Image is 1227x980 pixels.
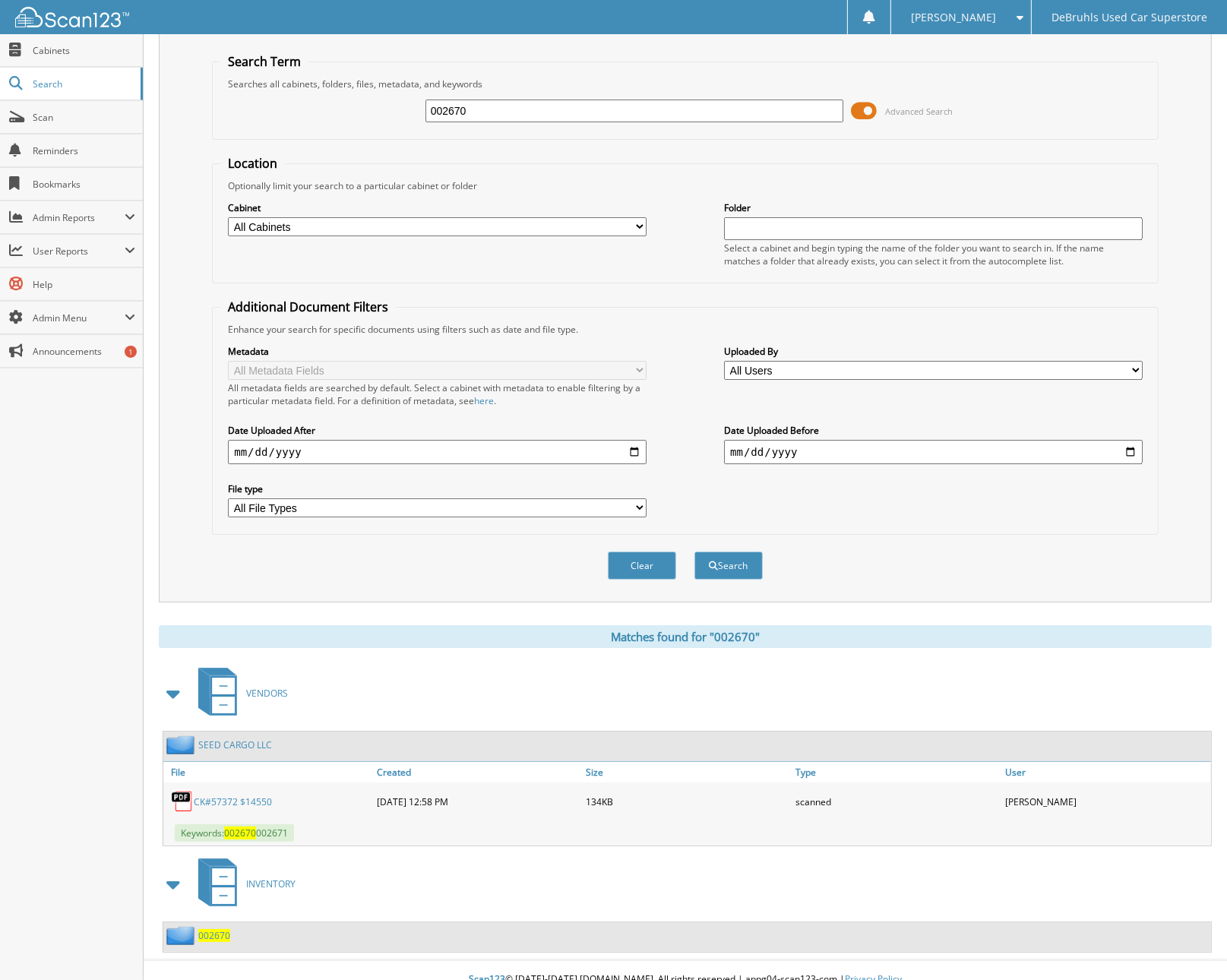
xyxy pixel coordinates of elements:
[1151,907,1227,980] iframe: Chat Widget
[1001,786,1211,817] div: [PERSON_NAME]
[228,381,647,407] div: All metadata fields are searched by default. Select a cabinet with metadata to enable filtering b...
[33,245,125,258] span: User Reports
[220,323,1150,336] div: Enhance your search for specific documents using filters such as date and file type.
[373,762,583,782] a: Created
[724,242,1143,267] div: Select a cabinet and begin typing the name of the folder you want to search in. If the name match...
[608,552,676,580] button: Clear
[220,53,308,70] legend: Search Term
[474,394,494,407] a: here
[724,345,1143,358] label: Uploaded By
[33,311,125,324] span: Admin Menu
[373,786,583,817] div: [DATE] 12:58 PM
[1051,13,1207,22] span: DeBruhls Used Car Superstore
[724,424,1143,437] label: Date Uploaded Before
[33,44,135,57] span: Cabinets
[33,111,135,124] span: Scan
[1001,762,1211,782] a: User
[194,795,272,808] a: CK#57372 $14550
[198,929,230,942] a: 002670
[163,762,373,782] a: File
[228,424,647,437] label: Date Uploaded After
[220,77,1150,90] div: Searches all cabinets, folders, files, metadata, and keywords
[724,201,1143,214] label: Folder
[583,786,792,817] div: 134KB
[246,687,288,700] span: VENDORS
[583,762,792,782] a: Size
[220,179,1150,192] div: Optionally limit your search to a particular cabinet or folder
[33,278,135,291] span: Help
[189,663,288,723] a: VENDORS
[228,201,647,214] label: Cabinet
[159,625,1212,648] div: Matches found for "002670"
[228,482,647,495] label: File type
[220,299,396,315] legend: Additional Document Filters
[220,155,285,172] legend: Location
[33,77,133,90] span: Search
[166,926,198,945] img: folder2.png
[175,824,294,842] span: Keywords: 002671
[224,827,256,839] span: 002670
[724,440,1143,464] input: end
[125,346,137,358] div: 1
[228,345,647,358] label: Metadata
[15,7,129,27] img: scan123-logo-white.svg
[33,345,135,358] span: Announcements
[189,854,296,914] a: INVENTORY
[792,786,1001,817] div: scanned
[33,178,135,191] span: Bookmarks
[33,144,135,157] span: Reminders
[792,762,1001,782] a: Type
[228,440,647,464] input: start
[198,738,272,751] a: SEED CARGO LLC
[885,106,953,117] span: Advanced Search
[694,552,763,580] button: Search
[171,790,194,813] img: PDF.png
[912,13,997,22] span: [PERSON_NAME]
[166,735,198,754] img: folder2.png
[246,877,296,890] span: INVENTORY
[33,211,125,224] span: Admin Reports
